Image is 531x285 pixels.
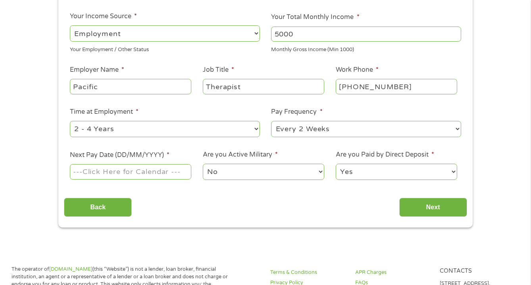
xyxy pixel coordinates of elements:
label: Your Total Monthly Income [271,13,359,21]
input: Next [399,198,467,217]
label: Are you Paid by Direct Deposit [336,151,434,159]
h4: Contacts [440,268,515,275]
label: Your Income Source [70,12,137,21]
a: Terms & Conditions [270,269,345,276]
input: Back [64,198,132,217]
label: Time at Employment [70,108,139,116]
input: ---Click Here for Calendar --- [70,164,191,179]
label: Pay Frequency [271,108,322,116]
input: 1800 [271,27,461,42]
label: Are you Active Military [203,151,278,159]
div: Your Employment / Other Status [70,43,260,54]
a: [DOMAIN_NAME] [49,266,92,272]
div: Monthly Gross Income (Min 1000) [271,43,461,54]
label: Work Phone [336,66,379,74]
label: Next Pay Date (DD/MM/YYYY) [70,151,169,159]
input: Cashier [203,79,324,94]
input: Walmart [70,79,191,94]
a: APR Charges [355,269,430,276]
label: Employer Name [70,66,124,74]
input: (231) 754-4010 [336,79,457,94]
label: Job Title [203,66,234,74]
